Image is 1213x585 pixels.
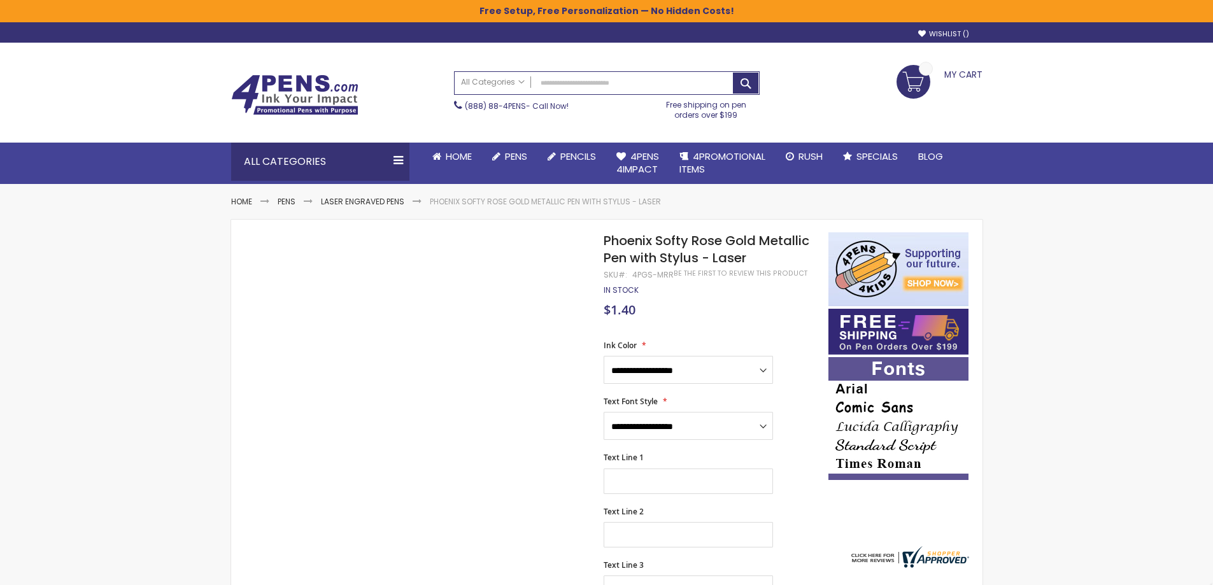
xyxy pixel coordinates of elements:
[455,72,531,93] a: All Categories
[918,29,969,39] a: Wishlist
[537,143,606,171] a: Pencils
[848,546,969,568] img: 4pens.com widget logo
[776,143,833,171] a: Rush
[604,560,644,570] span: Text Line 3
[422,143,482,171] a: Home
[604,340,637,351] span: Ink Color
[679,150,765,176] span: 4PROMOTIONAL ITEMS
[674,269,807,278] a: Be the first to review this product
[669,143,776,184] a: 4PROMOTIONALITEMS
[848,560,969,570] a: 4pens.com certificate URL
[231,143,409,181] div: All Categories
[653,95,760,120] div: Free shipping on pen orders over $199
[505,150,527,163] span: Pens
[231,74,358,115] img: 4Pens Custom Pens and Promotional Products
[604,285,639,295] span: In stock
[604,301,635,318] span: $1.40
[278,196,295,207] a: Pens
[918,150,943,163] span: Blog
[604,232,809,267] span: Phoenix Softy Rose Gold Metallic Pen with Stylus - Laser
[828,357,968,480] img: font-personalization-examples
[828,232,968,306] img: 4pens 4 kids
[604,452,644,463] span: Text Line 1
[321,196,404,207] a: Laser Engraved Pens
[908,143,953,171] a: Blog
[482,143,537,171] a: Pens
[606,143,669,184] a: 4Pens4impact
[604,396,658,407] span: Text Font Style
[604,506,644,517] span: Text Line 2
[461,77,525,87] span: All Categories
[430,197,661,207] li: Phoenix Softy Rose Gold Metallic Pen with Stylus - Laser
[465,101,526,111] a: (888) 88-4PENS
[856,150,898,163] span: Specials
[616,150,659,176] span: 4Pens 4impact
[833,143,908,171] a: Specials
[604,285,639,295] div: Availability
[231,196,252,207] a: Home
[446,150,472,163] span: Home
[798,150,823,163] span: Rush
[465,101,569,111] span: - Call Now!
[560,150,596,163] span: Pencils
[828,309,968,355] img: Free shipping on orders over $199
[604,269,627,280] strong: SKU
[632,270,674,280] div: 4PGS-MRR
